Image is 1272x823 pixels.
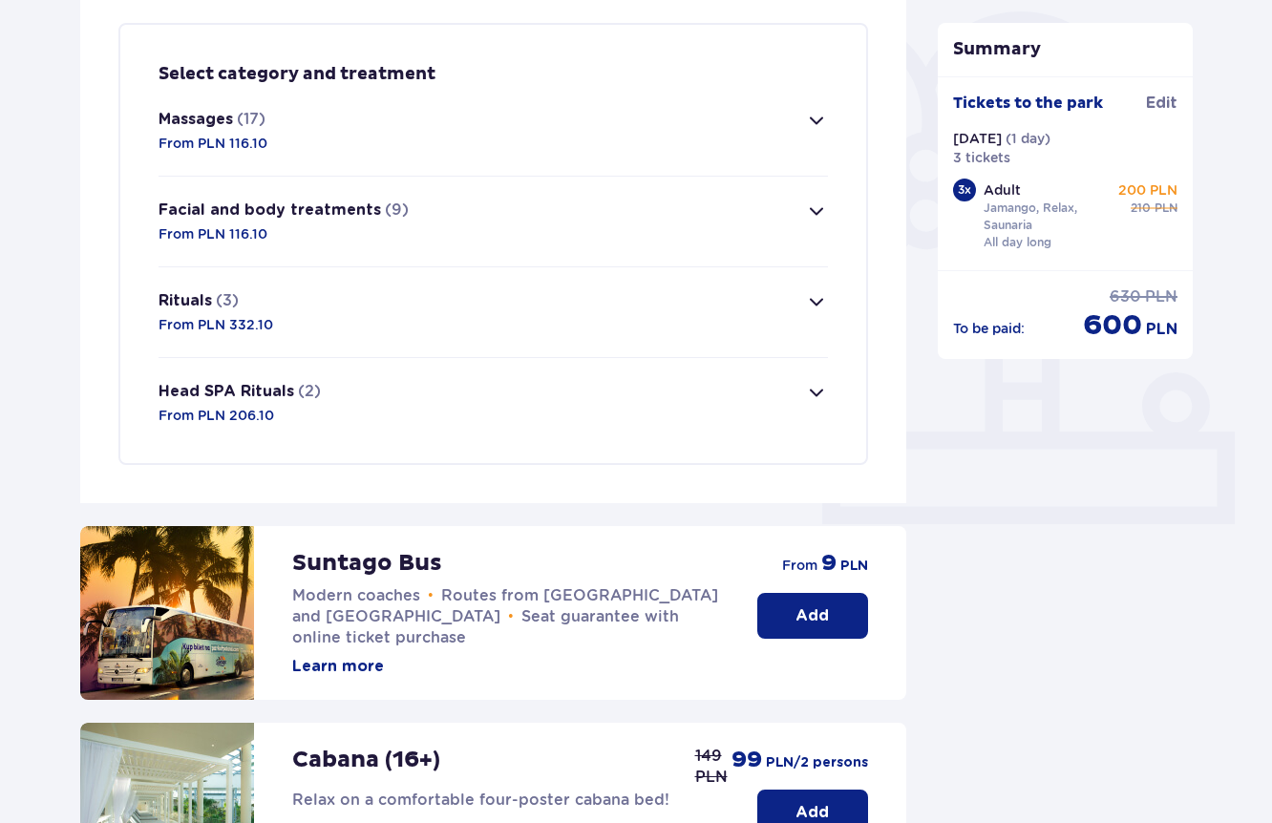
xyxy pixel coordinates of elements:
button: Learn more [292,656,384,677]
font: PLN [1145,287,1177,306]
font: Head SPA Rituals [159,384,294,399]
button: Add [757,593,868,639]
font: From PLN 116.10 [159,136,267,151]
font: Suntago Bus [292,549,442,578]
font: From PLN 206.10 [159,408,274,423]
font: Adult [984,182,1021,198]
font: Cabana (16+) [292,746,440,774]
font: ( [1006,131,1011,146]
font: Tickets to the park [953,94,1103,113]
font: Jamango, Relax, Saunaria [984,200,1077,232]
font: 9 [821,549,837,578]
font: (17) [237,110,265,128]
button: Head SPA Rituals(2)From PLN 206.10 [159,358,828,448]
font: 600 [1083,307,1142,343]
font: Massages [159,112,233,127]
font: From PLN 116.10 [159,226,267,242]
font: 99 [731,746,762,774]
font: (2) [298,382,321,400]
font: • [508,607,514,626]
font: PLN [1146,322,1177,337]
font: PLN [1155,200,1177,215]
button: Rituals(3)From PLN 332.10 [159,267,828,357]
font: Edit [1146,95,1177,111]
font: (3) [216,291,239,309]
font: 3 tickets [953,150,1010,165]
font: Summary [953,38,1041,60]
font: • [428,586,434,605]
font: (9) [385,200,409,219]
font: PLN [766,756,794,770]
font: 200 PLN [1118,182,1177,198]
font: From PLN 332.10 [159,317,273,332]
button: Facial and body treatments(9)From PLN 116.10 [159,177,828,266]
img: attraction [80,526,254,700]
font: 630 [1110,287,1141,306]
font: 1 day [1011,131,1045,146]
font: ) [1045,131,1050,146]
font: Select category and treatment [159,63,435,85]
font: 149 PLN [695,747,728,786]
font: Relax on a comfortable four-poster cabana bed! [292,791,669,809]
font: [DATE] [953,131,1002,146]
font: PLN [840,559,868,573]
font: /2 persons [794,756,868,770]
font: x [965,182,971,197]
font: Routes from [GEOGRAPHIC_DATA] and [GEOGRAPHIC_DATA] [292,586,718,625]
font: All day long [984,235,1051,249]
font: : [1021,321,1025,336]
font: Learn more [292,659,384,674]
font: Rituals [159,293,212,308]
font: Modern coaches [292,586,420,604]
font: Add [795,805,829,820]
font: Facial and body treatments [159,202,381,218]
font: Add [795,608,829,623]
font: To be paid [953,321,1021,336]
button: Massages(17)From PLN 116.10 [159,86,828,176]
font: From [782,558,817,573]
font: 3 [958,182,965,197]
font: 210 [1131,200,1151,215]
